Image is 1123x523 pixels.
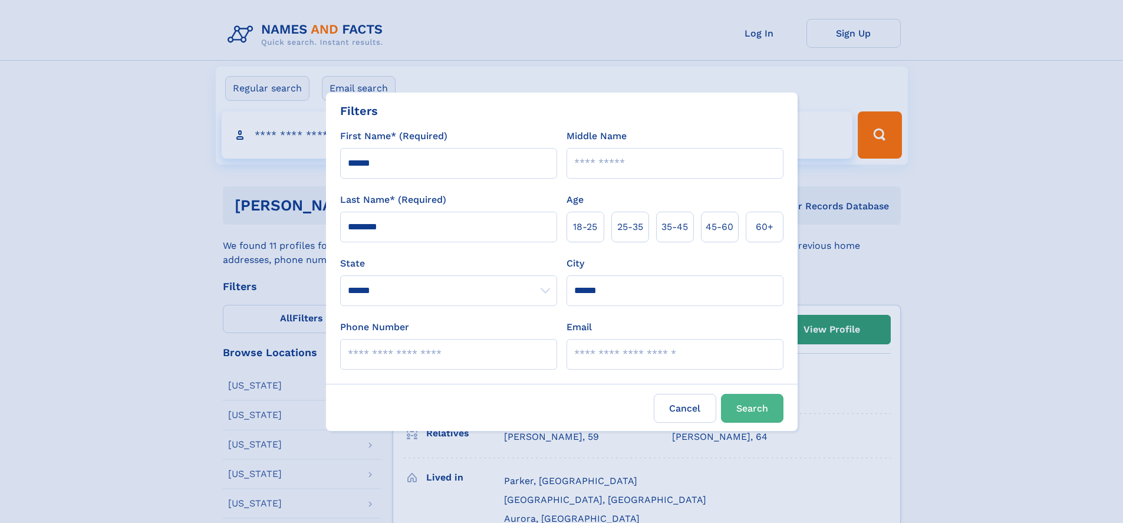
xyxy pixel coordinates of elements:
label: Phone Number [340,320,409,334]
label: Middle Name [567,129,627,143]
button: Search [721,394,783,423]
label: State [340,256,557,271]
span: 45‑60 [706,220,733,234]
div: Filters [340,102,378,120]
label: Last Name* (Required) [340,193,446,207]
label: City [567,256,584,271]
label: First Name* (Required) [340,129,447,143]
span: 60+ [756,220,773,234]
label: Email [567,320,592,334]
label: Age [567,193,584,207]
span: 25‑35 [617,220,643,234]
span: 35‑45 [661,220,688,234]
label: Cancel [654,394,716,423]
span: 18‑25 [573,220,597,234]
